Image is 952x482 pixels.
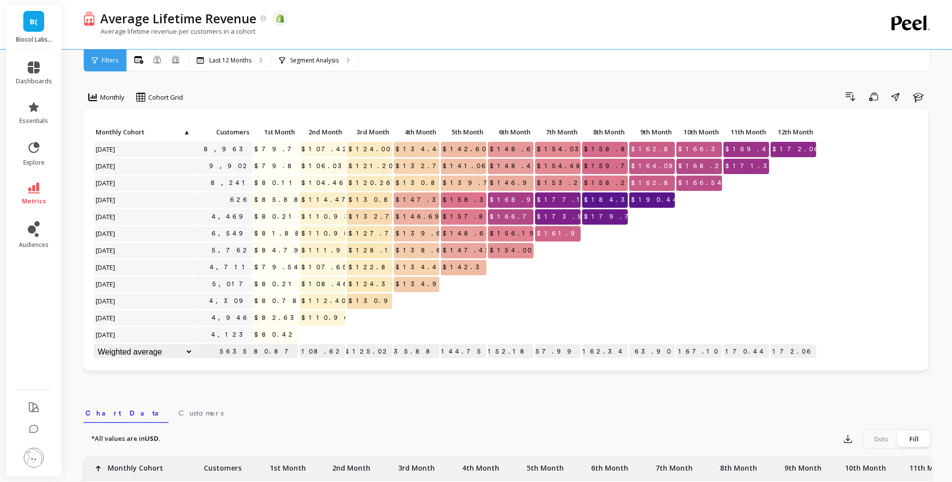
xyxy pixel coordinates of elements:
div: Toggle SortBy [440,125,487,140]
span: $134.45 [394,142,448,157]
p: Customers [204,457,241,473]
span: 1st Month [254,128,295,136]
a: 4,309 [207,294,252,308]
span: [DATE] [94,209,118,224]
span: Customers [195,128,249,136]
span: $146.69 [394,209,448,224]
span: $132.73 [347,209,409,224]
p: Monthly Cohort [94,125,193,139]
p: Average lifetime revenue per customers in a cohort [83,27,255,36]
p: 5635 [193,344,252,359]
span: [DATE] [94,176,118,190]
span: $148.40 [488,159,541,174]
strong: USD. [145,434,161,443]
span: $166.38 [676,142,735,157]
div: Toggle SortBy [346,125,393,140]
span: $110.98 [299,226,357,241]
p: 4th Month [462,457,499,473]
a: 4,946 [210,310,252,325]
span: $159.70 [582,159,639,174]
div: Close [171,16,188,34]
p: $157.99 [535,344,581,359]
span: Home [38,334,60,341]
a: 8,241 [209,176,252,190]
a: 626 [228,192,252,207]
p: 5th Month [527,457,564,473]
span: $80.21 [252,277,299,292]
div: Toggle SortBy [723,125,770,140]
p: Monthly Cohort [108,457,163,473]
span: dashboards [16,77,52,85]
p: $144.75 [441,344,486,359]
span: [DATE] [94,294,118,308]
button: Messages [99,309,198,349]
p: 3rd Month [347,125,392,139]
span: 3rd Month [349,128,389,136]
p: $125.02 [347,344,392,359]
span: B( [30,16,38,27]
span: $154.48 [535,159,590,174]
span: $112.40 [299,294,350,308]
p: 9th Month [784,457,822,473]
span: $127.77 [347,226,409,241]
p: 3rd Month [398,457,435,473]
span: $147.36 [394,192,452,207]
span: $79.54 [252,260,303,275]
span: explore [23,159,45,167]
a: 8,963 [202,142,252,157]
span: $122.88 [347,260,405,275]
p: 8th Month [582,125,628,139]
span: Customers [178,408,224,418]
span: $104.46 [299,176,349,190]
span: $134.91 [394,277,453,292]
a: 5,762 [210,243,252,258]
p: 1st Month [252,125,298,139]
span: [DATE] [94,310,118,325]
span: $134.43 [394,260,452,275]
span: $82.63 [252,310,303,325]
span: 9th Month [631,128,672,136]
div: Send us a message [20,176,166,186]
p: 4th Month [394,125,439,139]
span: $79.87 [252,159,311,174]
span: $81.88 [252,226,308,241]
div: Toggle SortBy [629,125,676,140]
p: Average Lifetime Revenue [100,10,256,27]
span: $147.42 [441,243,495,258]
div: Toggle SortBy [192,125,239,140]
p: 10th Month [845,457,886,473]
p: 12th Month [771,125,816,139]
span: 7th Month [537,128,578,136]
p: $80.87 [252,344,298,359]
span: $157.87 [441,209,503,224]
p: Segment Analysis [290,57,339,64]
input: Search our documentation [20,233,158,252]
span: 2nd Month [301,128,342,136]
span: $80.21 [252,209,299,224]
span: metrics [22,197,46,205]
span: 10th Month [678,128,719,136]
p: $162.34 [582,344,628,359]
span: $124.39 [347,277,405,292]
div: Schedule a meeting with us: [20,273,178,284]
p: 6th Month [488,125,534,139]
p: $172.06 [771,344,816,359]
span: [DATE] [94,327,118,342]
span: $184.30 [582,192,639,207]
img: api.shopify.svg [276,14,285,23]
span: audiences [19,241,49,249]
a: 9,902 [207,159,252,174]
span: $141.06 [441,159,491,174]
span: $154.00 [488,243,535,258]
h2: What are you looking for? [20,218,178,229]
span: $107.65 [299,260,352,275]
p: How can we help you? [20,121,178,155]
p: Biocol Labs (US) [16,36,52,44]
span: $166.54 [676,176,727,190]
p: 7th Month [535,125,581,139]
span: $79.77 [252,142,311,157]
span: [DATE] [94,260,118,275]
img: Profile image for Jordan [116,16,136,36]
span: [DATE] [94,226,118,241]
span: [DATE] [94,142,118,157]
